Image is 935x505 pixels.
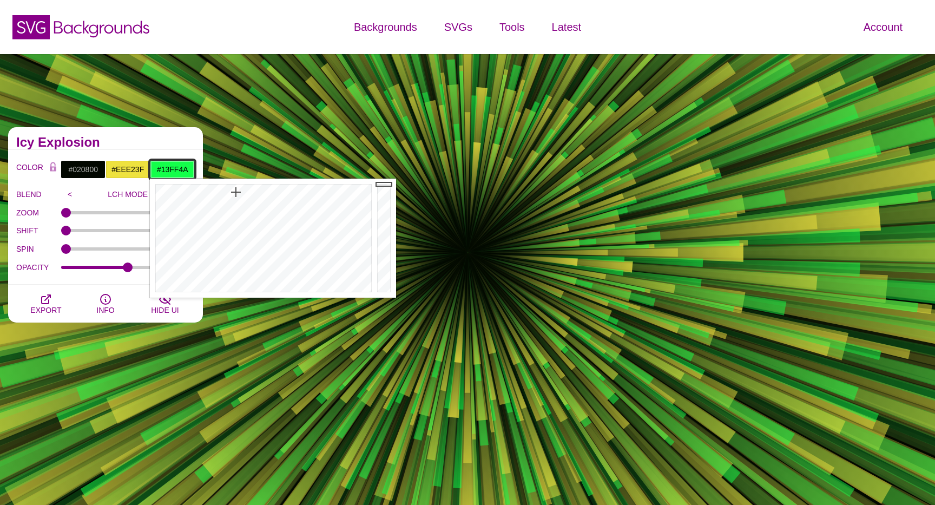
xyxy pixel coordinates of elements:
label: COLOR [16,160,45,179]
a: Backgrounds [340,11,431,43]
button: EXPORT [16,285,76,323]
a: Latest [538,11,595,43]
button: INFO [76,285,135,323]
h2: Icy Explosion [16,138,195,147]
label: OPACITY [16,260,61,274]
label: BLEND [16,187,61,201]
a: SVGs [431,11,486,43]
a: Tools [486,11,538,43]
label: SHIFT [16,224,61,238]
span: HIDE UI [151,306,179,314]
label: ZOOM [16,206,61,220]
button: HIDE UI [135,285,195,323]
label: SPIN [16,242,61,256]
input: < [61,186,79,202]
span: INFO [96,306,114,314]
a: Account [850,11,916,43]
span: EXPORT [30,306,61,314]
button: Color Lock [45,160,61,175]
p: LCH MODE [79,190,177,199]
